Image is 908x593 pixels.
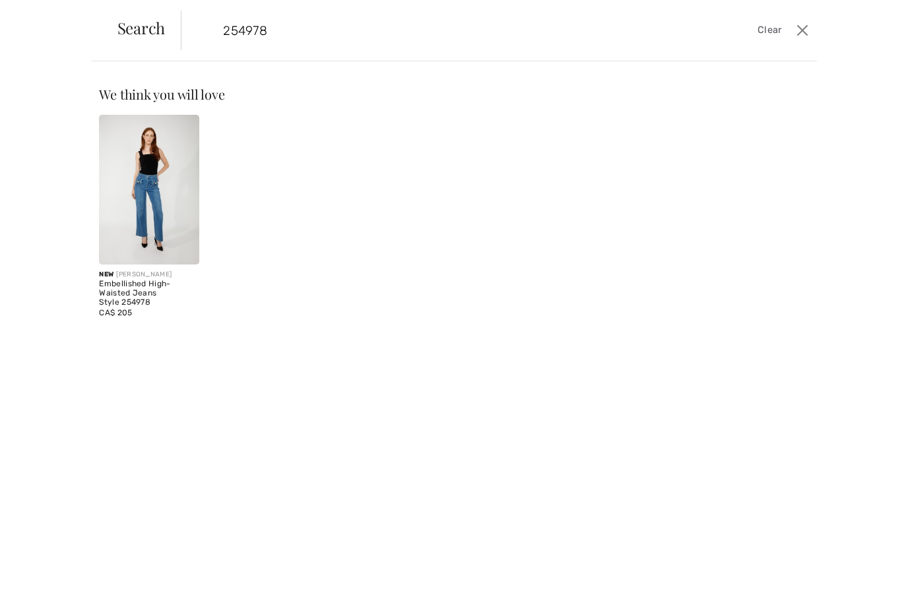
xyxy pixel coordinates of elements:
[99,270,199,280] div: [PERSON_NAME]
[99,308,132,317] span: CA$ 205
[758,23,782,38] span: Clear
[99,280,199,307] div: Embellished High-Waisted Jeans Style 254978
[32,9,59,21] span: Chat
[99,115,199,265] img: Embellished High-Waisted Jeans Style 254978. Blue
[117,20,166,36] span: Search
[99,270,113,278] span: New
[793,20,812,41] button: Close
[99,85,224,103] span: We think you will love
[213,11,647,50] input: TYPE TO SEARCH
